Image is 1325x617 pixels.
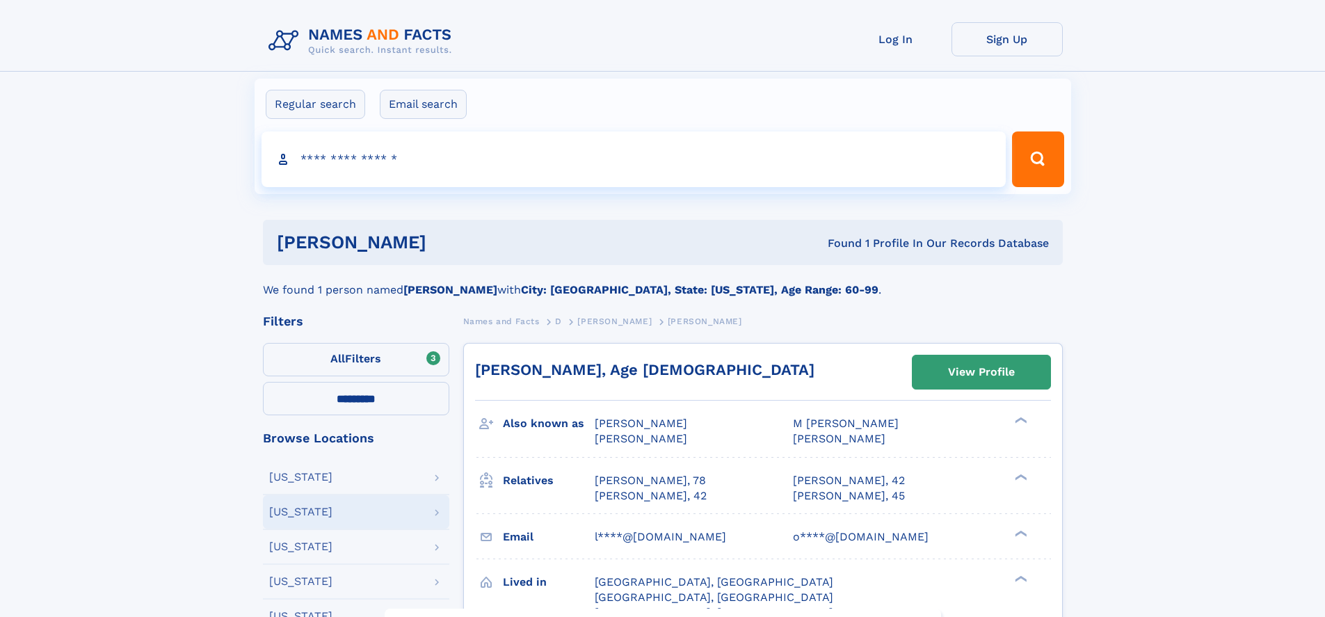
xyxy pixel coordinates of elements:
div: ❯ [1011,472,1028,481]
span: [PERSON_NAME] [793,432,885,445]
div: [US_STATE] [269,472,332,483]
label: Email search [380,90,467,119]
span: [PERSON_NAME] [595,432,687,445]
a: Sign Up [951,22,1063,56]
span: [GEOGRAPHIC_DATA], [GEOGRAPHIC_DATA] [595,591,833,604]
b: City: [GEOGRAPHIC_DATA], State: [US_STATE], Age Range: 60-99 [521,283,878,296]
a: Names and Facts [463,312,540,330]
a: [PERSON_NAME], 42 [793,473,905,488]
div: We found 1 person named with . [263,265,1063,298]
img: Logo Names and Facts [263,22,463,60]
span: [PERSON_NAME] [577,316,652,326]
b: [PERSON_NAME] [403,283,497,296]
label: Filters [263,343,449,376]
span: M [PERSON_NAME] [793,417,899,430]
div: [US_STATE] [269,506,332,518]
a: [PERSON_NAME], 45 [793,488,905,504]
a: View Profile [913,355,1050,389]
div: [US_STATE] [269,541,332,552]
a: Log In [840,22,951,56]
a: [PERSON_NAME], 78 [595,473,706,488]
div: Filters [263,315,449,328]
div: ❯ [1011,416,1028,425]
a: [PERSON_NAME] [577,312,652,330]
h1: [PERSON_NAME] [277,234,627,251]
div: Found 1 Profile In Our Records Database [627,236,1049,251]
div: ❯ [1011,529,1028,538]
a: [PERSON_NAME], Age [DEMOGRAPHIC_DATA] [475,361,814,378]
h3: Email [503,525,595,549]
span: All [330,352,345,365]
span: [PERSON_NAME] [595,417,687,430]
h3: Relatives [503,469,595,492]
h3: Also known as [503,412,595,435]
input: search input [262,131,1006,187]
span: D [555,316,562,326]
span: [PERSON_NAME] [668,316,742,326]
a: D [555,312,562,330]
span: [GEOGRAPHIC_DATA], [GEOGRAPHIC_DATA] [595,575,833,588]
div: ❯ [1011,574,1028,583]
label: Regular search [266,90,365,119]
h3: Lived in [503,570,595,594]
div: Browse Locations [263,432,449,444]
div: View Profile [948,356,1015,388]
a: [PERSON_NAME], 42 [595,488,707,504]
div: [US_STATE] [269,576,332,587]
button: Search Button [1012,131,1063,187]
